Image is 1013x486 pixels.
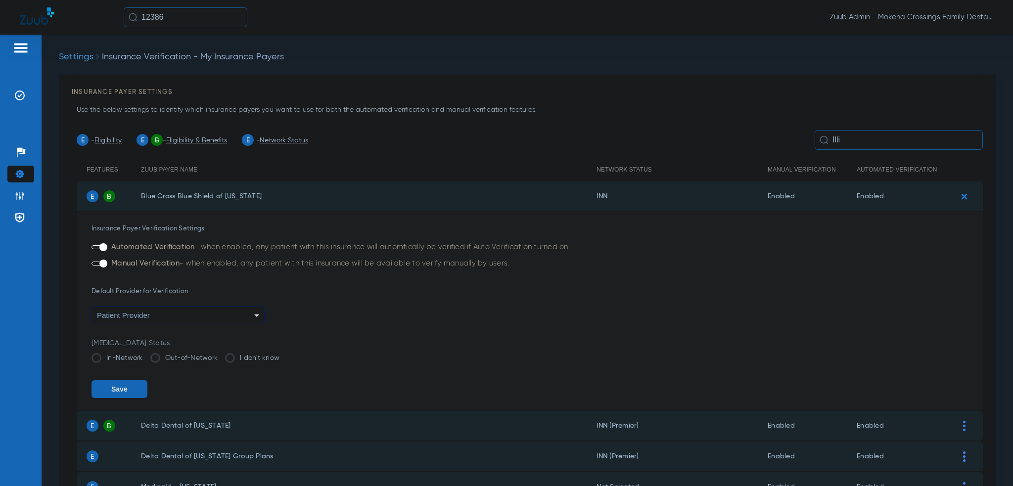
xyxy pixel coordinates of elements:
span: - when enabled, any patient with this insurance will be available to verify manually by users. [180,260,509,267]
span: E [242,134,254,146]
span: INN (Premier) [597,422,639,429]
a: Network Status [260,137,308,144]
span: INN (Premier) [597,453,639,460]
span: Enabled [857,453,884,460]
img: group-vertical.svg [963,421,966,431]
span: E [77,134,89,146]
button: Save [92,380,147,398]
div: Insurance Payer Verification Settings [92,224,983,234]
li: - [77,134,122,146]
p: Use the below settings to identify which insurance payers you want to use for both the automated ... [77,105,983,115]
span: Enabled [768,422,795,429]
img: plus.svg [956,188,972,205]
label: Automated Verification [109,242,570,252]
th: Network Status [597,158,768,181]
a: Eligibility [94,137,122,144]
span: B [151,134,163,146]
td: Delta Dental of [US_STATE] [141,411,597,441]
span: E [87,420,98,432]
span: Enabled [857,193,884,200]
td: Delta Dental of [US_STATE] Group Plans [141,442,597,471]
label: Manual Verification [109,259,509,268]
input: Search for patients [124,7,247,27]
span: E [87,450,98,462]
span: INN [597,193,607,200]
span: Enabled [768,453,795,460]
span: - when enabled, any patient with this insurance will automtically be verified if Auto Verificatio... [195,243,570,251]
th: Zuub payer name [141,158,597,181]
img: Search Icon [129,13,138,22]
img: group-vertical.svg [963,451,966,462]
img: Search Icon [820,135,829,144]
input: Search by payer name [815,130,983,150]
span: Settings [59,52,93,61]
label: I don't know [225,353,279,363]
span: Zuub Admin - Mokena Crossings Family Dental [830,12,993,22]
span: B [103,190,115,202]
img: Zuub Logo [20,7,54,25]
app-insurance-payer-mapping-network-stat: Default Network Status [92,338,983,370]
th: Features [77,158,141,181]
span: Enabled [768,193,795,200]
th: Manual verification [768,158,857,181]
span: B [103,420,115,432]
span: Default Provider for Verification [92,288,188,295]
span: Enabled [857,422,884,429]
span: Patient Provider [97,311,150,319]
span: E [87,190,98,202]
span: Insurance Verification - My Insurance Payers [102,52,284,61]
a: Eligibility & Benefits [166,137,227,144]
td: Blue Cross Blue Shield of [US_STATE] [141,181,597,211]
label: In-Network [92,353,143,363]
img: hamburger-icon [13,42,29,54]
label: Out-of-Network [150,353,218,363]
li: - [242,134,308,146]
div: [MEDICAL_DATA] Status [92,338,983,348]
li: - [137,134,227,146]
h3: Insurance Payer Settings [72,88,983,97]
th: Automated Verification [857,158,956,181]
span: E [137,134,148,146]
